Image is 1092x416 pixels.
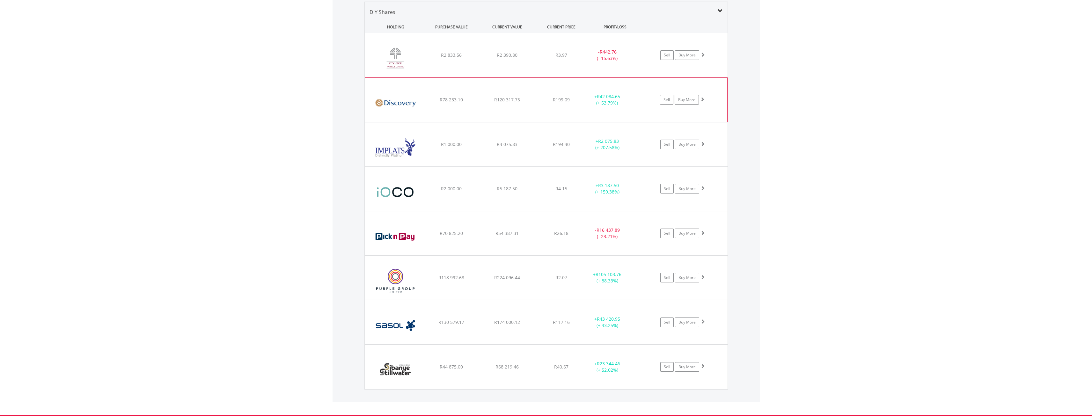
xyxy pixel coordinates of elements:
[441,141,462,147] span: R1 000.00
[675,273,699,282] a: Buy More
[553,97,570,103] span: R199.09
[660,140,674,149] a: Sell
[675,50,699,60] a: Buy More
[368,86,423,120] img: EQU.ZA.DSY.png
[675,95,699,105] a: Buy More
[597,93,620,99] span: R42 084.65
[675,317,699,327] a: Buy More
[440,230,463,236] span: R70 825.20
[675,140,699,149] a: Buy More
[597,227,620,233] span: R16 437.89
[660,184,674,193] a: Sell
[600,49,617,55] span: R442.76
[596,271,621,277] span: R105 103.76
[660,362,674,372] a: Sell
[424,21,479,33] div: PURCHASE VALUE
[675,362,699,372] a: Buy More
[495,364,519,370] span: R68 219.46
[536,21,586,33] div: CURRENT PRICE
[583,182,632,195] div: + (+ 159.38%)
[368,41,423,76] img: EQU.ZA.CLH.png
[440,97,463,103] span: R78 233.10
[495,230,519,236] span: R54 387.31
[598,182,619,188] span: R3 187.50
[583,49,632,62] div: - (- 15.63%)
[553,141,570,147] span: R194.30
[660,229,674,238] a: Sell
[370,9,395,16] span: DIY Shares
[368,219,423,254] img: EQU.ZA.PIK.png
[675,229,699,238] a: Buy More
[583,316,632,329] div: + (+ 33.25%)
[555,186,567,192] span: R4.15
[497,186,517,192] span: R5 187.50
[675,184,699,193] a: Buy More
[368,308,423,343] img: EQU.ZA.SOL.png
[365,21,423,33] div: HOLDING
[583,138,632,151] div: + (+ 207.58%)
[660,273,674,282] a: Sell
[368,130,423,165] img: EQU.ZA.IMP.png
[554,230,568,236] span: R26.18
[554,364,568,370] span: R40.67
[588,21,642,33] div: PROFIT/LOSS
[438,274,464,281] span: R118 992.68
[438,319,464,325] span: R130 579.17
[583,361,632,373] div: + (+ 52.02%)
[555,274,567,281] span: R2.07
[553,319,570,325] span: R117.16
[598,138,619,144] span: R2 075.83
[440,364,463,370] span: R44 875.00
[441,52,462,58] span: R2 833.56
[497,52,517,58] span: R2 390.80
[497,141,517,147] span: R3 075.83
[494,319,520,325] span: R174 000.12
[583,93,631,106] div: + (+ 53.79%)
[583,227,632,240] div: - (- 23.21%)
[597,316,620,322] span: R43 420.95
[368,175,423,209] img: EQU.ZA.IOC.png
[660,50,674,60] a: Sell
[494,97,520,103] span: R120 317.75
[660,95,673,105] a: Sell
[368,264,423,298] img: EQU.ZA.PPE.png
[660,317,674,327] a: Sell
[583,271,632,284] div: + (+ 88.33%)
[597,361,620,367] span: R23 344.46
[480,21,535,33] div: CURRENT VALUE
[555,52,567,58] span: R3.97
[494,274,520,281] span: R224 096.44
[441,186,462,192] span: R2 000.00
[368,353,423,387] img: EQU.ZA.SSW.png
